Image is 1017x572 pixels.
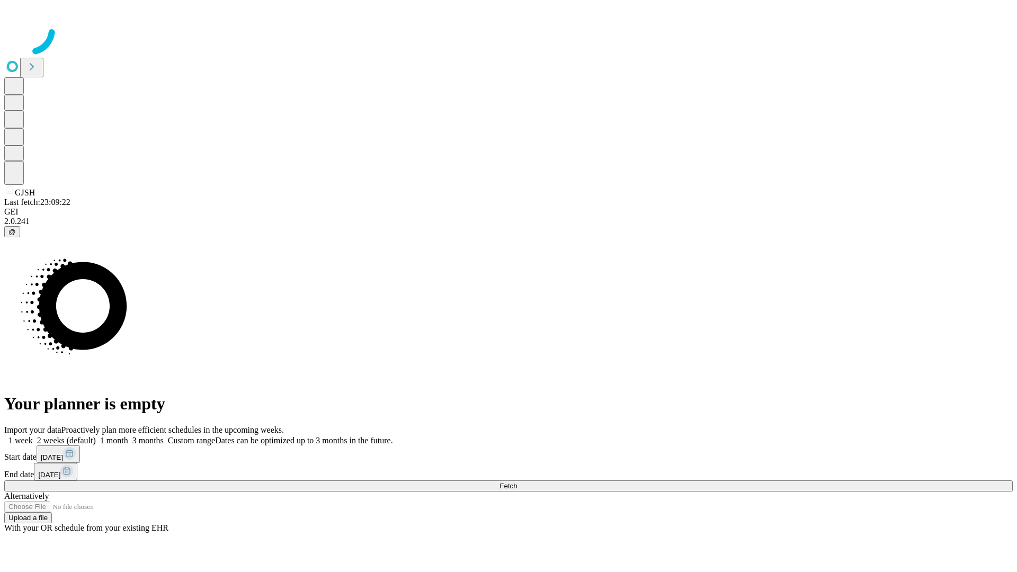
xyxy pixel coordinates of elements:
[4,523,168,532] span: With your OR schedule from your existing EHR
[499,482,517,490] span: Fetch
[8,436,33,445] span: 1 week
[8,228,16,236] span: @
[61,425,284,434] span: Proactively plan more efficient schedules in the upcoming weeks.
[4,445,1013,463] div: Start date
[4,463,1013,480] div: End date
[4,512,52,523] button: Upload a file
[4,226,20,237] button: @
[132,436,164,445] span: 3 months
[4,425,61,434] span: Import your data
[4,198,70,207] span: Last fetch: 23:09:22
[4,207,1013,217] div: GEI
[37,445,80,463] button: [DATE]
[4,217,1013,226] div: 2.0.241
[4,480,1013,491] button: Fetch
[168,436,215,445] span: Custom range
[34,463,77,480] button: [DATE]
[41,453,63,461] span: [DATE]
[38,471,60,479] span: [DATE]
[100,436,128,445] span: 1 month
[15,188,35,197] span: GJSH
[4,491,49,501] span: Alternatively
[4,394,1013,414] h1: Your planner is empty
[215,436,392,445] span: Dates can be optimized up to 3 months in the future.
[37,436,96,445] span: 2 weeks (default)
